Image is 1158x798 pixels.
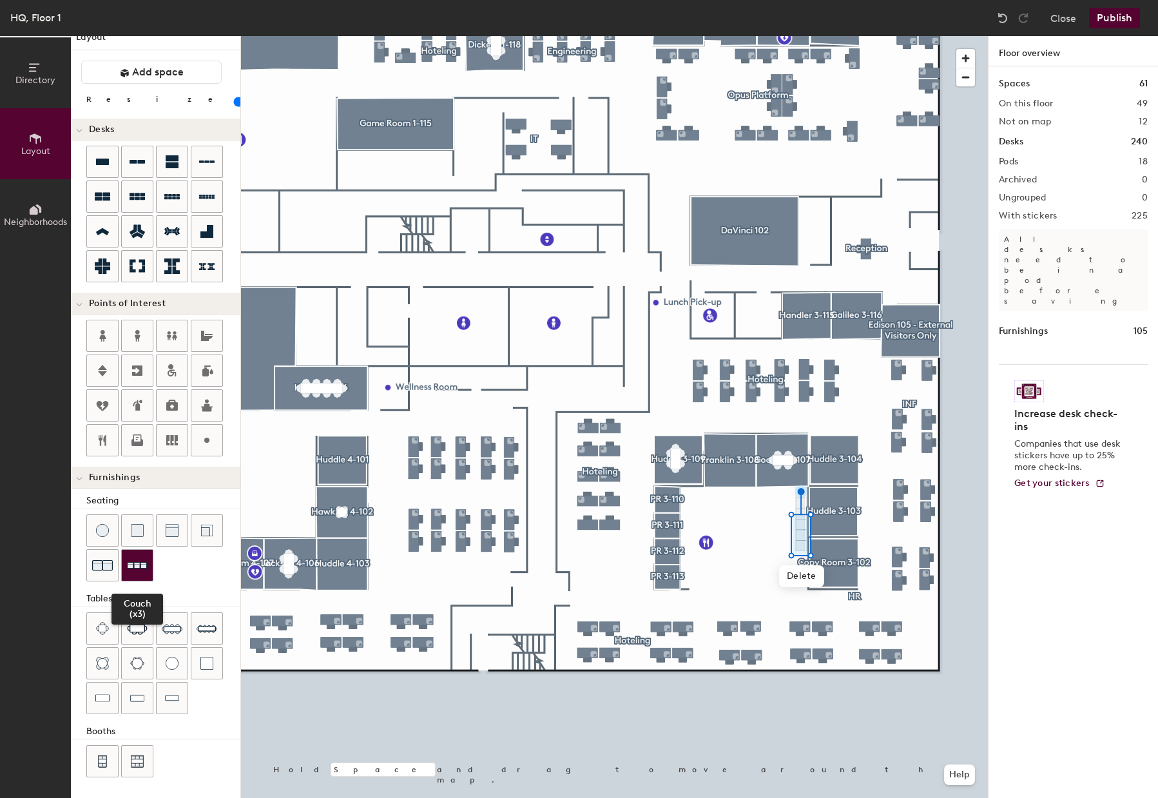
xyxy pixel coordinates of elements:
[1014,438,1124,473] p: Companies that use desk stickers have up to 25% more check-ins.
[197,618,217,639] img: Ten seat table
[121,745,153,777] button: Six seat booth
[127,556,148,576] img: Couch (x3)
[191,514,223,547] button: Couch (corner)
[999,229,1148,311] p: All desks need to be in a pod before saving
[1014,407,1124,433] h4: Increase desk check-ins
[166,657,179,670] img: Table (round)
[999,135,1023,149] h1: Desks
[96,524,109,537] img: Stool
[86,94,229,104] div: Resize
[86,647,119,679] button: Four seat round table
[191,647,223,679] button: Table (1x1)
[1139,117,1148,127] h2: 12
[200,524,213,537] img: Couch (corner)
[162,618,182,639] img: Eight seat table
[21,146,50,157] span: Layout
[121,612,153,645] button: Six seat table
[1139,157,1148,167] h2: 18
[156,682,188,714] button: Table (1x4)
[166,524,179,537] img: Couch (middle)
[130,692,144,705] img: Table (1x3)
[1139,77,1148,91] h1: 61
[86,682,119,714] button: Table (1x2)
[97,755,108,768] img: Four seat booth
[1017,12,1030,24] img: Redo
[779,565,824,587] span: Delete
[86,612,119,645] button: Four seat table
[130,657,144,670] img: Six seat round table
[944,764,975,785] button: Help
[1132,211,1148,221] h2: 225
[121,647,153,679] button: Six seat round table
[89,472,140,483] span: Furnishings
[95,692,110,705] img: Table (1x2)
[121,514,153,547] button: Cushion
[1137,99,1148,109] h2: 49
[999,99,1054,109] h2: On this floor
[999,157,1018,167] h2: Pods
[121,549,153,581] button: Couch (x3)Couch (x3)
[81,61,222,84] button: Add space
[86,745,119,777] button: Four seat booth
[999,175,1037,185] h2: Archived
[86,514,119,547] button: Stool
[999,211,1057,221] h2: With stickers
[4,217,67,228] span: Neighborhoods
[86,725,240,739] div: Booths
[1142,175,1148,185] h2: 0
[156,514,188,547] button: Couch (middle)
[165,692,179,705] img: Table (1x4)
[127,622,148,635] img: Six seat table
[89,124,114,135] span: Desks
[156,647,188,679] button: Table (round)
[15,75,55,86] span: Directory
[121,682,153,714] button: Table (1x3)
[96,657,109,670] img: Four seat round table
[996,12,1009,24] img: Undo
[131,755,144,768] img: Six seat booth
[999,117,1051,127] h2: Not on map
[200,657,213,670] img: Table (1x1)
[999,77,1030,91] h1: Spaces
[989,36,1158,66] h1: Floor overview
[132,66,184,79] span: Add space
[1134,324,1148,338] h1: 105
[86,592,240,606] div: Tables
[1014,478,1105,489] a: Get your stickers
[191,612,223,645] button: Ten seat table
[1131,135,1148,149] h1: 240
[86,549,119,581] button: Couch (x2)
[92,555,113,576] img: Couch (x2)
[10,10,61,26] div: HQ, Floor 1
[96,622,109,635] img: Four seat table
[1089,8,1140,28] button: Publish
[1050,8,1076,28] button: Close
[71,30,240,50] h1: Layout
[1014,380,1044,402] img: Sticker logo
[131,524,144,537] img: Cushion
[86,494,240,508] div: Seating
[999,193,1047,203] h2: Ungrouped
[89,298,166,309] span: Points of Interest
[1014,478,1090,489] span: Get your stickers
[156,612,188,645] button: Eight seat table
[1142,193,1148,203] h2: 0
[999,324,1048,338] h1: Furnishings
